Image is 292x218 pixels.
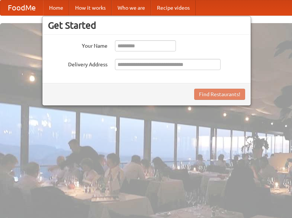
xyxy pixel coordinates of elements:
[43,0,69,15] a: Home
[112,0,151,15] a: Who we are
[48,40,108,50] label: Your Name
[48,59,108,68] label: Delivery Address
[194,89,245,100] button: Find Restaurants!
[48,20,245,31] h3: Get Started
[151,0,196,15] a: Recipe videos
[0,0,43,15] a: FoodMe
[69,0,112,15] a: How it works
